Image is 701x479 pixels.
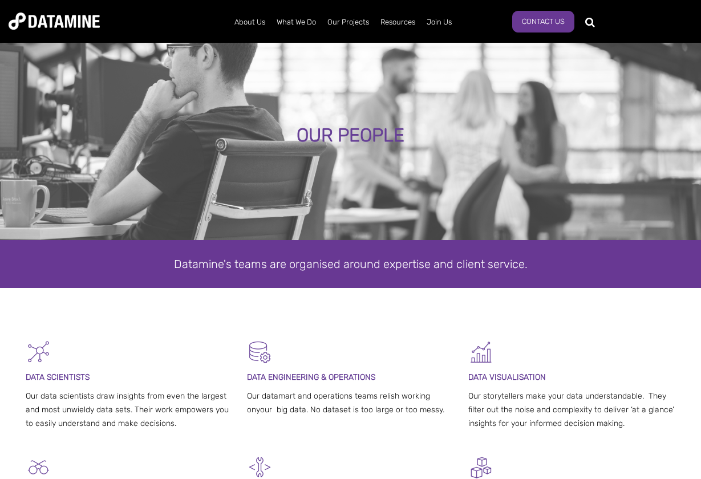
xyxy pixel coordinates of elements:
p: Our datamart and operations teams relish working onyour big data. No dataset is too large or too ... [247,389,455,417]
span: DATA VISUALISATION [468,372,546,382]
span: Datamine's teams are organised around expertise and client service. [174,257,528,271]
img: Datamine [9,13,100,30]
a: Contact Us [512,11,574,33]
img: Datamart [247,339,273,365]
a: Join Us [421,7,457,37]
span: DATA SCIENTISTS [26,372,90,382]
a: Resources [375,7,421,37]
p: Our storytellers make your data understandable. They filter out the noise and complexity to deliv... [468,389,676,430]
p: Our data scientists draw insights from even the largest and most unwieldy data sets. Their work e... [26,389,233,430]
span: DATA ENGINEERING & OPERATIONS [247,372,375,382]
div: OUR PEOPLE [85,125,617,146]
a: Our Projects [322,7,375,37]
a: About Us [229,7,271,37]
img: Graph - Network [26,339,51,365]
img: Graph 5 [468,339,494,365]
a: What We Do [271,7,322,37]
